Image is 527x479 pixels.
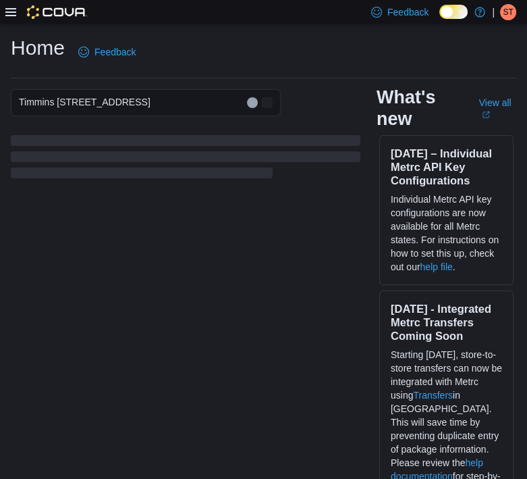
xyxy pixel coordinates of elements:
[247,97,258,108] button: Clear input
[492,4,495,20] p: |
[94,45,136,59] span: Feedback
[19,94,150,110] span: Timmins [STREET_ADDRESS]
[391,302,502,343] h3: [DATE] - Integrated Metrc Transfers Coming Soon
[503,4,513,20] span: ST
[11,138,360,181] span: Loading
[377,86,463,130] h2: What's new
[391,193,502,274] p: Individual Metrc API key configurations are now available for all Metrc states. For instructions ...
[11,34,65,61] h1: Home
[439,19,440,20] span: Dark Mode
[73,39,141,66] a: Feedback
[439,5,468,19] input: Dark Mode
[413,390,453,401] a: Transfers
[479,97,516,119] a: View allExternal link
[482,111,490,119] svg: External link
[500,4,516,20] div: Sarah Timmins Craig
[27,5,87,19] img: Cova
[420,261,452,272] a: help file
[387,5,428,19] span: Feedback
[391,147,502,187] h3: [DATE] – Individual Metrc API Key Configurations
[262,97,273,108] button: Open list of options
